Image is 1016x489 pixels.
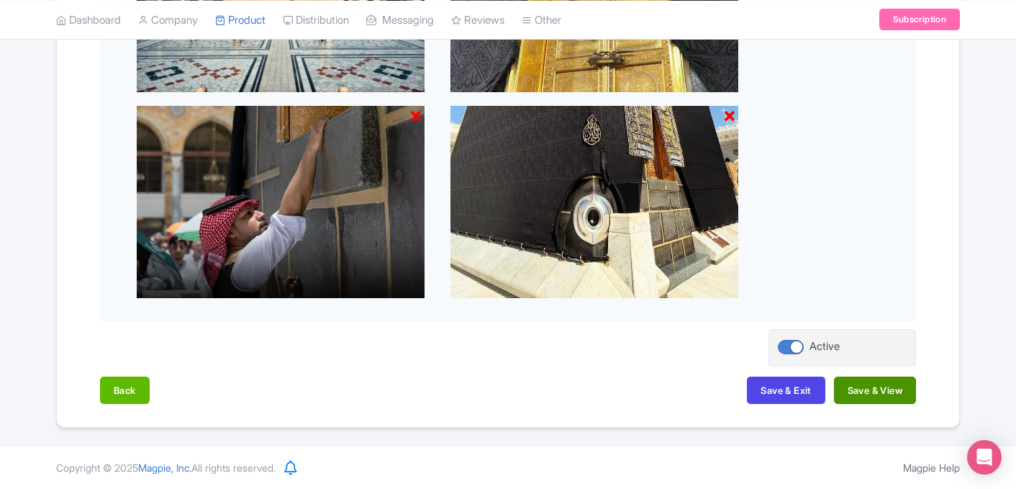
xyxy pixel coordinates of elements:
div: Copyright © 2025 All rights reserved. [47,460,284,475]
a: Magpie Help [903,462,960,474]
button: Save & View [834,377,916,404]
img: m1znwdw1pbfuqbscrdci.webp [450,106,738,298]
button: Back [100,377,150,404]
span: Magpie, Inc. [138,462,191,474]
a: Subscription [879,9,960,30]
button: Save & Exit [747,377,825,404]
div: Open Intercom Messenger [967,440,1002,475]
img: kjvkniynciocszr74ycm.webp [137,106,425,298]
div: Active [809,338,840,355]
